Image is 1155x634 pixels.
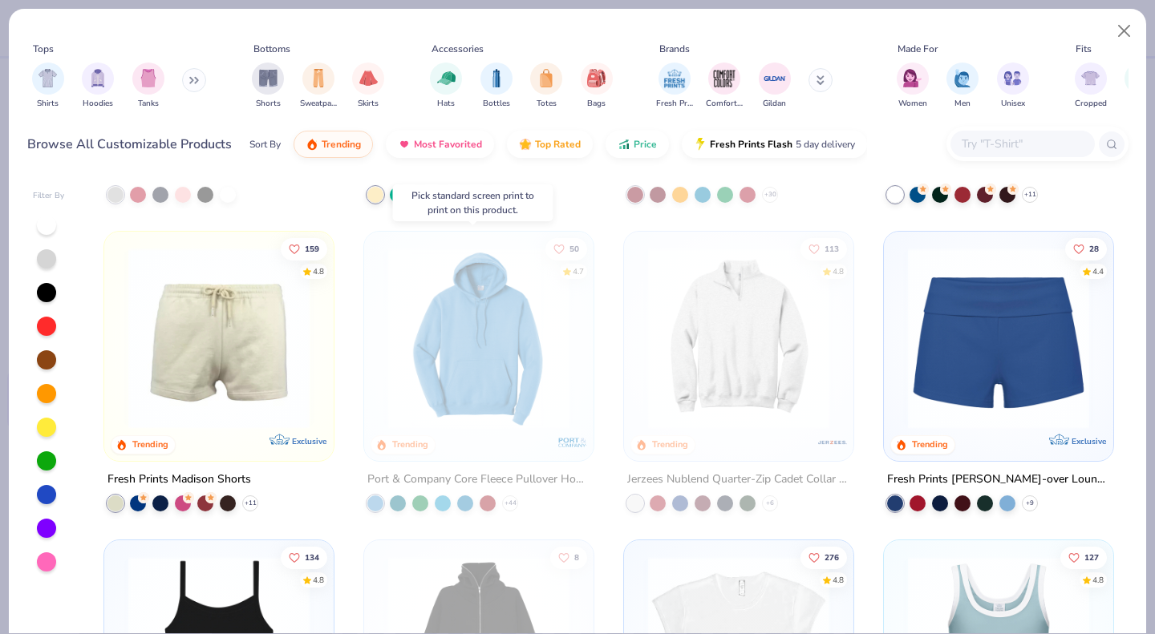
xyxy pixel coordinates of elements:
[817,426,849,458] img: Jerzees logo
[535,138,581,151] span: Top Rated
[706,63,743,110] button: filter button
[33,42,54,56] div: Tops
[1065,237,1107,260] button: Like
[763,98,786,110] span: Gildan
[997,63,1029,110] button: filter button
[352,63,384,110] div: filter for Skirts
[1092,265,1104,277] div: 4.4
[897,63,929,110] div: filter for Women
[1060,546,1107,568] button: Like
[27,135,232,154] div: Browse All Customizable Products
[903,69,922,87] img: Women Image
[663,67,687,91] img: Fresh Prints Image
[249,137,281,151] div: Sort By
[398,138,411,151] img: most_fav.gif
[252,63,284,110] div: filter for Shorts
[587,69,605,87] img: Bags Image
[581,63,613,110] div: filter for Bags
[946,63,979,110] div: filter for Men
[573,265,584,277] div: 4.7
[545,237,587,260] button: Like
[530,63,562,110] div: filter for Totes
[89,69,107,87] img: Hoodies Image
[800,546,847,568] button: Like
[656,63,693,110] button: filter button
[682,131,867,158] button: Fresh Prints Flash5 day delivery
[577,248,775,429] img: 3b8e2d2b-9efc-4c57-9938-d7ab7105db2e
[306,553,320,561] span: 134
[1023,190,1035,200] span: + 11
[825,553,839,561] span: 276
[488,69,505,87] img: Bottles Image
[358,98,379,110] span: Skirts
[120,248,318,429] img: 57e454c6-5c1c-4246-bc67-38b41f84003c
[557,426,589,458] img: Port & Company logo
[132,63,164,110] button: filter button
[310,69,327,87] img: Sweatpants Image
[1076,42,1092,56] div: Fits
[256,98,281,110] span: Shorts
[437,69,456,87] img: Hats Image
[314,574,325,586] div: 4.8
[900,248,1097,429] img: d60be0fe-5443-43a1-ac7f-73f8b6aa2e6e
[252,63,284,110] button: filter button
[1075,63,1107,110] button: filter button
[800,237,847,260] button: Like
[898,98,927,110] span: Women
[946,63,979,110] button: filter button
[1026,499,1034,508] span: + 9
[519,138,532,151] img: TopRated.gif
[300,98,337,110] span: Sweatpants
[253,42,290,56] div: Bottoms
[38,69,57,87] img: Shirts Image
[606,131,669,158] button: Price
[833,265,844,277] div: 4.8
[386,131,494,158] button: Most Favorited
[292,436,326,446] span: Exclusive
[483,98,510,110] span: Bottles
[1081,69,1100,87] img: Cropped Image
[82,63,114,110] div: filter for Hoodies
[766,499,774,508] span: + 6
[656,63,693,110] div: filter for Fresh Prints
[574,553,579,561] span: 8
[82,63,114,110] button: filter button
[107,470,251,490] div: Fresh Prints Madison Shorts
[1075,63,1107,110] div: filter for Cropped
[954,69,971,87] img: Men Image
[833,574,844,586] div: 4.8
[33,190,65,202] div: Filter By
[1109,16,1140,46] button: Close
[537,98,557,110] span: Totes
[259,69,278,87] img: Shorts Image
[710,138,792,151] span: Fresh Prints Flash
[569,244,579,252] span: 50
[138,98,159,110] span: Tanks
[314,265,325,277] div: 4.8
[712,67,736,91] img: Comfort Colors Image
[640,248,837,429] img: ff4ddab5-f3f6-4a83-b930-260fe1a46572
[1092,574,1104,586] div: 4.8
[132,63,164,110] div: filter for Tanks
[480,63,513,110] button: filter button
[32,63,64,110] div: filter for Shirts
[581,63,613,110] button: filter button
[656,98,693,110] span: Fresh Prints
[763,67,787,91] img: Gildan Image
[300,63,337,110] button: filter button
[954,98,971,110] span: Men
[282,546,328,568] button: Like
[764,190,776,200] span: + 30
[380,248,577,429] img: 1593a31c-dba5-4ff5-97bf-ef7c6ca295f9
[1075,98,1107,110] span: Cropped
[960,135,1084,153] input: Try "T-Shirt"
[627,470,850,490] div: Jerzees Nublend Quarter-Zip Cadet Collar Sweatshirt
[897,63,929,110] button: filter button
[140,69,157,87] img: Tanks Image
[83,98,113,110] span: Hoodies
[887,470,1110,490] div: Fresh Prints [PERSON_NAME]-over Lounge Shorts
[550,546,587,568] button: Like
[480,63,513,110] div: filter for Bottles
[437,98,455,110] span: Hats
[694,138,707,151] img: flash.gif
